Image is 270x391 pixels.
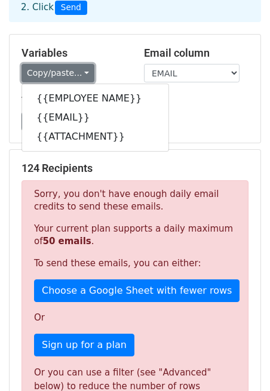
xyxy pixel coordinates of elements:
h5: Variables [22,47,126,60]
p: To send these emails, you can either: [34,257,236,270]
h5: Email column [144,47,248,60]
a: {{EMAIL}} [22,108,168,127]
a: Sign up for a plan [34,334,134,356]
a: Choose a Google Sheet with fewer rows [34,279,240,302]
span: Send [55,1,87,15]
p: Sorry, you don't have enough daily email credits to send these emails. [34,188,236,213]
iframe: Chat Widget [210,334,270,391]
h5: 124 Recipients [22,162,248,175]
a: {{EMPLOYEE NAME}} [22,89,168,108]
a: {{ATTACHMENT}} [22,127,168,146]
p: Your current plan supports a daily maximum of . [34,223,236,248]
a: Copy/paste... [22,64,94,82]
strong: 50 emails [42,236,91,247]
p: Or [34,312,236,324]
